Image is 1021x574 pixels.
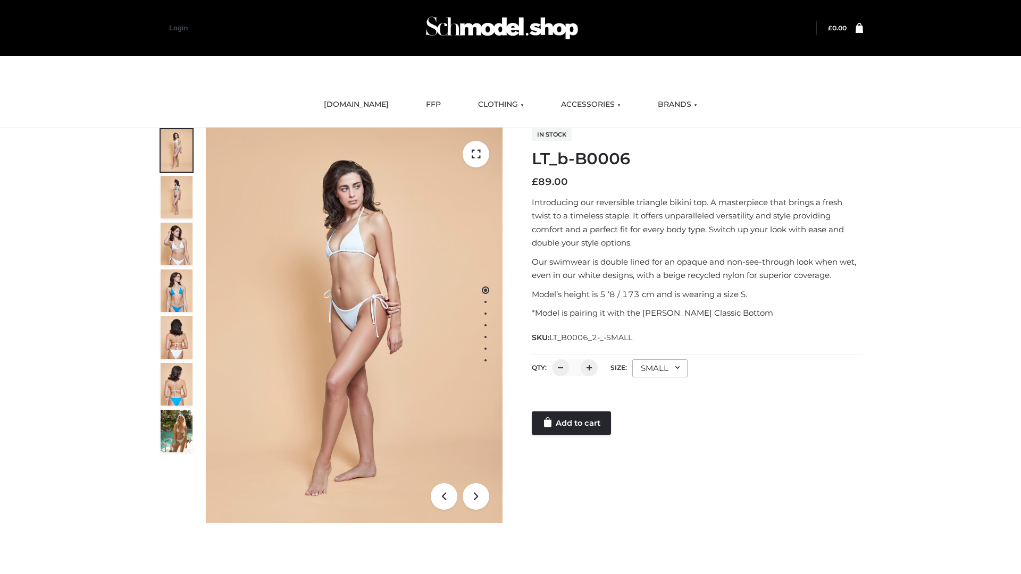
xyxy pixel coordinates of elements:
[553,93,629,116] a: ACCESSORIES
[532,364,547,372] label: QTY:
[532,411,611,435] a: Add to cart
[532,176,538,188] span: £
[532,288,863,301] p: Model’s height is 5 ‘8 / 173 cm and is wearing a size S.
[532,255,863,282] p: Our swimwear is double lined for an opaque and non-see-through look when wet, even in our white d...
[418,93,449,116] a: FFP
[610,364,627,372] label: Size:
[161,363,193,406] img: ArielClassicBikiniTop_CloudNine_AzureSky_OW114ECO_8-scaled.jpg
[532,149,863,168] h1: LT_b-B0006
[161,269,193,312] img: ArielClassicBikiniTop_CloudNine_AzureSky_OW114ECO_4-scaled.jpg
[650,93,705,116] a: BRANDS
[828,24,832,32] span: £
[532,128,572,141] span: In stock
[161,316,193,359] img: ArielClassicBikiniTop_CloudNine_AzureSky_OW114ECO_7-scaled.jpg
[828,24,847,32] a: £0.00
[422,7,582,49] img: Schmodel Admin 964
[169,24,188,32] a: Login
[632,359,688,377] div: SMALL
[532,176,568,188] bdi: 89.00
[532,331,633,344] span: SKU:
[161,410,193,452] img: Arieltop_CloudNine_AzureSky2.jpg
[316,93,397,116] a: [DOMAIN_NAME]
[161,223,193,265] img: ArielClassicBikiniTop_CloudNine_AzureSky_OW114ECO_3-scaled.jpg
[549,333,632,342] span: LT_B0006_2-_-SMALL
[532,306,863,320] p: *Model is pairing it with the [PERSON_NAME] Classic Bottom
[532,196,863,250] p: Introducing our reversible triangle bikini top. A masterpiece that brings a fresh twist to a time...
[161,176,193,218] img: ArielClassicBikiniTop_CloudNine_AzureSky_OW114ECO_2-scaled.jpg
[206,128,503,523] img: ArielClassicBikiniTop_CloudNine_AzureSky_OW114ECO_1
[161,129,193,172] img: ArielClassicBikiniTop_CloudNine_AzureSky_OW114ECO_1-scaled.jpg
[828,24,847,32] bdi: 0.00
[470,93,532,116] a: CLOTHING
